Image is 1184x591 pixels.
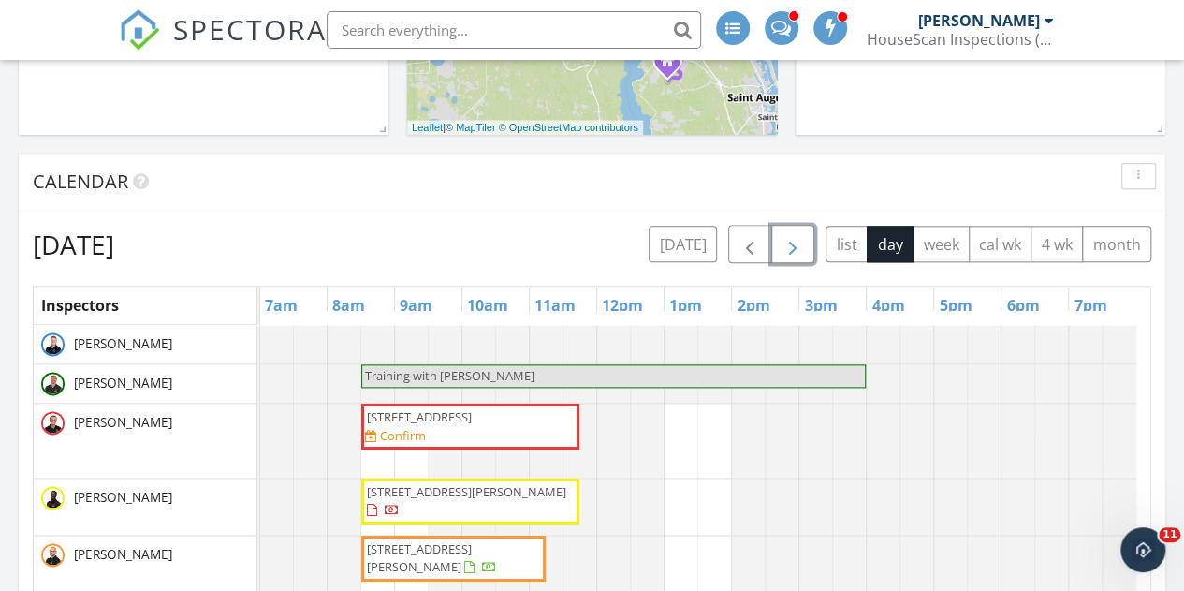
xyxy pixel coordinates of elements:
div: HouseScan Inspections (HOME) [867,30,1054,49]
a: 2pm [732,290,774,320]
div: 87 Seasons Ct., St. Augustine FL 32092 [667,59,679,70]
button: day [867,226,914,262]
img: The Best Home Inspection Software - Spectora [119,9,160,51]
a: 7am [260,290,302,320]
span: [STREET_ADDRESS][PERSON_NAME] [367,540,472,575]
a: 4pm [867,290,909,320]
a: 7pm [1069,290,1111,320]
div: [PERSON_NAME] [918,11,1040,30]
span: [PERSON_NAME] [70,374,176,392]
img: josh_photo1_spectora.jpg [41,411,65,435]
img: devin_photo_1.jpg [41,372,65,395]
button: week [913,226,970,262]
a: SPECTORA [119,25,327,65]
a: 1pm [665,290,707,320]
h2: [DATE] [33,226,114,263]
img: home_scan2.jpg [41,332,65,356]
a: Leaflet [412,122,443,133]
span: Training with [PERSON_NAME] [365,367,534,384]
img: shaun_headshot.png [41,543,65,567]
a: 3pm [799,290,841,320]
a: 8am [328,290,370,320]
button: month [1082,226,1151,262]
img: daven_headshot.jpg [41,486,65,510]
button: [DATE] [649,226,717,262]
span: [PERSON_NAME] [70,413,176,432]
a: 9am [395,290,437,320]
a: 5pm [934,290,976,320]
button: list [826,226,868,262]
button: 4 wk [1031,226,1083,262]
iframe: Intercom live chat [1120,527,1165,572]
span: [PERSON_NAME] [70,334,176,353]
span: 11 [1159,527,1180,542]
a: 10am [462,290,513,320]
span: [PERSON_NAME] [70,488,176,507]
span: SPECTORA [173,9,327,49]
span: Calendar [33,169,128,194]
span: [STREET_ADDRESS][PERSON_NAME] [367,483,566,500]
a: 11am [530,290,580,320]
button: cal wk [969,226,1032,262]
button: Next day [771,225,815,263]
a: © MapTiler [446,122,496,133]
span: [STREET_ADDRESS] [367,408,472,425]
a: 6pm [1001,290,1044,320]
a: 12pm [597,290,648,320]
a: © OpenStreetMap contributors [499,122,638,133]
input: Search everything... [327,11,701,49]
div: Confirm [380,428,426,443]
span: [PERSON_NAME] [70,545,176,564]
span: Inspectors [41,295,119,316]
div: | [407,120,643,136]
button: Previous day [728,225,772,263]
